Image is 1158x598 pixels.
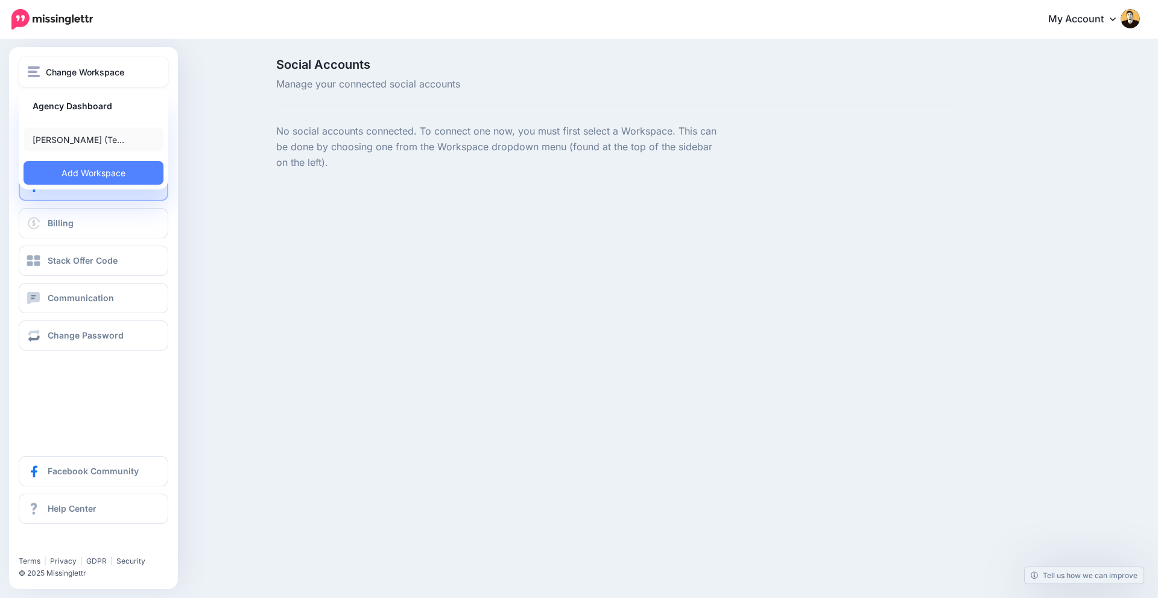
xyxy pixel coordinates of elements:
img: menu.png [28,66,40,77]
a: GDPR [86,556,107,565]
span: Social Accounts [276,59,721,71]
a: Privacy [50,556,77,565]
span: Billing [48,218,74,228]
a: Add Workspace [24,161,163,185]
a: Terms [19,556,40,565]
span: | [80,556,83,565]
a: Tell us how we can improve [1025,567,1144,584]
span: Change Workspace [46,65,124,79]
a: Help Center [19,494,168,524]
a: Billing [19,208,168,238]
a: My Account [1036,5,1140,34]
li: © 2025 Missinglettr [19,567,176,579]
span: Facebook Community [48,466,139,476]
a: Stack Offer Code [19,246,168,276]
span: Communication [48,293,114,303]
a: Agency Dashboard [24,94,163,118]
a: Facebook Community [19,456,168,486]
p: No social accounts connected. To connect one now, you must first select a Workspace. This can be ... [276,124,721,171]
a: Social Accounts [19,171,168,201]
a: Change Password [19,320,168,351]
span: Stack Offer Code [48,255,118,266]
span: | [110,556,113,565]
span: Change Password [48,330,124,340]
a: [PERSON_NAME] (Te… [24,128,163,151]
span: | [44,556,46,565]
span: Manage your connected social accounts [276,77,721,92]
span: Help Center [48,503,96,514]
a: Communication [19,283,168,313]
img: Missinglettr [11,9,93,30]
iframe: Twitter Follow Button [19,539,110,551]
strong: Agency Dashboard [33,99,112,113]
a: Security [116,556,145,565]
button: Change Workspace [19,57,168,87]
